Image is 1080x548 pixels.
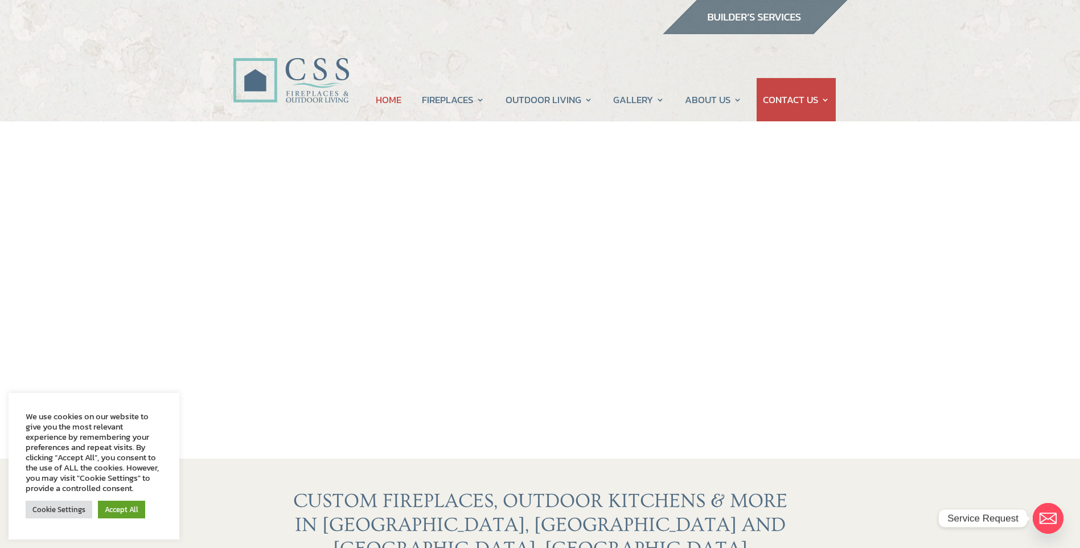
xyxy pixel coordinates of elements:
a: ABOUT US [685,78,742,121]
div: We use cookies on our website to give you the most relevant experience by remembering your prefer... [26,411,162,493]
a: CONTACT US [763,78,829,121]
a: Cookie Settings [26,501,92,518]
img: CSS Fireplaces & Outdoor Living (Formerly Construction Solutions & Supply)- Jacksonville Ormond B... [233,26,349,109]
a: builder services construction supply [662,23,848,38]
a: HOME [376,78,401,121]
a: FIREPLACES [422,78,484,121]
a: GALLERY [613,78,664,121]
a: Accept All [98,501,145,518]
a: OUTDOOR LIVING [506,78,593,121]
a: Email [1033,503,1063,534]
